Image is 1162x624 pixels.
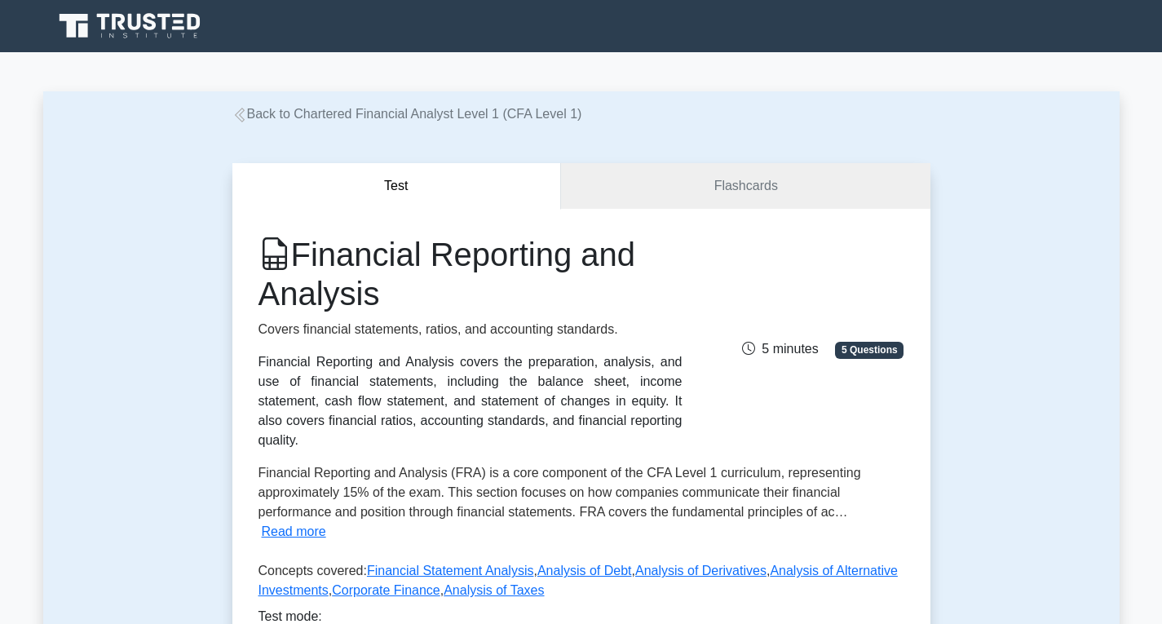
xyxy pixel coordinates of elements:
span: Financial Reporting and Analysis (FRA) is a core component of the CFA Level 1 curriculum, represe... [258,466,861,519]
button: Read more [262,522,326,542]
span: 5 Questions [835,342,904,358]
a: Back to Chartered Financial Analyst Level 1 (CFA Level 1) [232,107,582,121]
a: Financial Statement Analysis [367,564,534,578]
h1: Financial Reporting and Analysis [258,235,683,313]
a: Flashcards [561,163,930,210]
button: Test [232,163,562,210]
p: Covers financial statements, ratios, and accounting standards. [258,320,683,339]
span: 5 minutes [742,342,818,356]
div: Financial Reporting and Analysis covers the preparation, analysis, and use of financial statement... [258,352,683,450]
a: Corporate Finance [332,583,440,597]
a: Analysis of Derivatives [635,564,767,578]
a: Analysis of Debt [537,564,632,578]
a: Analysis of Taxes [444,583,544,597]
p: Concepts covered: , , , , , [258,561,904,607]
a: Analysis of Alternative Investments [258,564,898,597]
